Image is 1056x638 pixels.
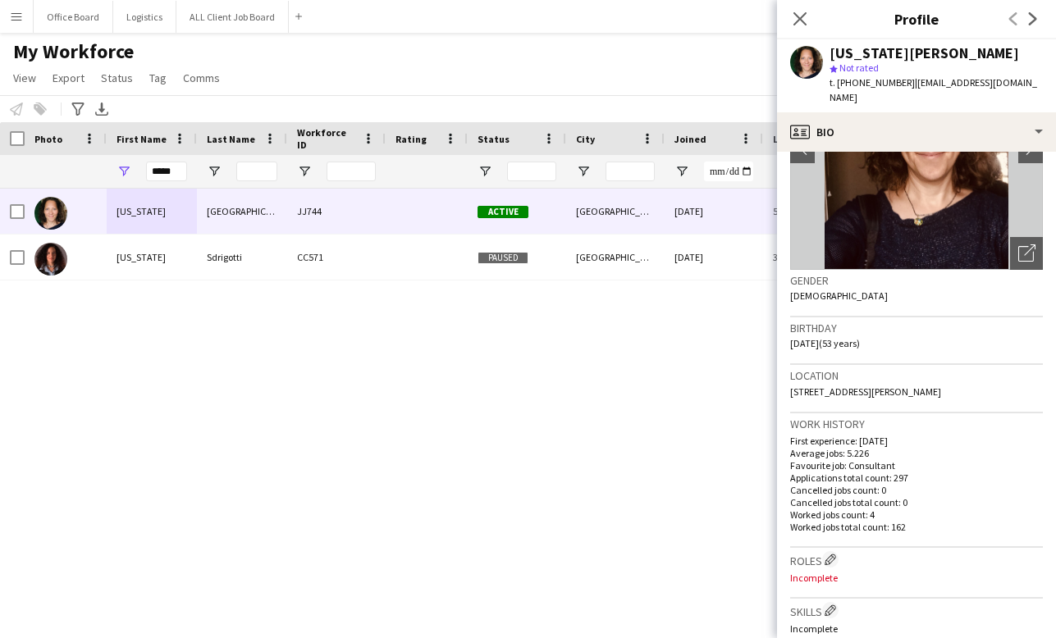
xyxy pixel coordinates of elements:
[790,572,1043,584] p: Incomplete
[46,67,91,89] a: Export
[117,133,167,145] span: First Name
[566,189,665,234] div: [GEOGRAPHIC_DATA]
[207,164,222,179] button: Open Filter Menu
[143,67,173,89] a: Tag
[34,197,67,230] img: Virginia Lyon
[790,273,1043,288] h3: Gender
[478,164,492,179] button: Open Filter Menu
[117,164,131,179] button: Open Filter Menu
[830,76,915,89] span: t. [PHONE_NUMBER]
[183,71,220,85] span: Comms
[763,235,862,280] div: 362 days
[478,133,510,145] span: Status
[790,551,1043,568] h3: Roles
[790,459,1043,472] p: Favourite job: Consultant
[507,162,556,181] input: Status Filter Input
[176,1,289,33] button: ALL Client Job Board
[478,252,528,264] span: Paused
[790,484,1043,496] p: Cancelled jobs count: 0
[236,162,277,181] input: Last Name Filter Input
[34,243,67,276] img: Virginia Sdrigotti
[790,447,1043,459] p: Average jobs: 5.226
[176,67,226,89] a: Comms
[197,189,287,234] div: [GEOGRAPHIC_DATA]
[777,112,1056,152] div: Bio
[68,99,88,119] app-action-btn: Advanced filters
[92,99,112,119] app-action-btn: Export XLSX
[790,622,1043,635] p: Incomplete
[839,62,879,74] span: Not rated
[94,67,139,89] a: Status
[287,235,386,280] div: CC571
[763,189,862,234] div: 5 days
[34,1,113,33] button: Office Board
[576,164,591,179] button: Open Filter Menu
[478,206,528,218] span: Active
[107,235,197,280] div: [US_STATE]
[113,1,176,33] button: Logistics
[665,189,763,234] div: [DATE]
[7,67,43,89] a: View
[149,71,167,85] span: Tag
[207,133,255,145] span: Last Name
[790,602,1043,619] h3: Skills
[576,133,595,145] span: City
[790,508,1043,521] p: Worked jobs count: 4
[146,162,187,181] input: First Name Filter Input
[297,164,312,179] button: Open Filter Menu
[790,368,1043,383] h3: Location
[395,133,427,145] span: Rating
[13,71,36,85] span: View
[790,435,1043,447] p: First experience: [DATE]
[790,417,1043,431] h3: Work history
[34,133,62,145] span: Photo
[790,521,1043,533] p: Worked jobs total count: 162
[790,385,941,398] span: [STREET_ADDRESS][PERSON_NAME]
[830,46,1019,61] div: [US_STATE][PERSON_NAME]
[287,189,386,234] div: JJ744
[674,133,706,145] span: Joined
[790,289,888,302] span: [DEMOGRAPHIC_DATA]
[606,162,655,181] input: City Filter Input
[101,71,133,85] span: Status
[107,189,197,234] div: [US_STATE]
[327,162,376,181] input: Workforce ID Filter Input
[830,76,1037,103] span: | [EMAIL_ADDRESS][DOMAIN_NAME]
[790,496,1043,508] p: Cancelled jobs total count: 0
[773,133,810,145] span: Last job
[665,235,763,280] div: [DATE]
[13,39,134,64] span: My Workforce
[53,71,85,85] span: Export
[297,126,356,151] span: Workforce ID
[777,8,1056,30] h3: Profile
[790,472,1043,484] p: Applications total count: 297
[1010,237,1043,270] div: Open photos pop-in
[674,164,689,179] button: Open Filter Menu
[704,162,753,181] input: Joined Filter Input
[790,321,1043,335] h3: Birthday
[790,337,860,349] span: [DATE] (53 years)
[197,235,287,280] div: Sdrigotti
[566,235,665,280] div: [GEOGRAPHIC_DATA]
